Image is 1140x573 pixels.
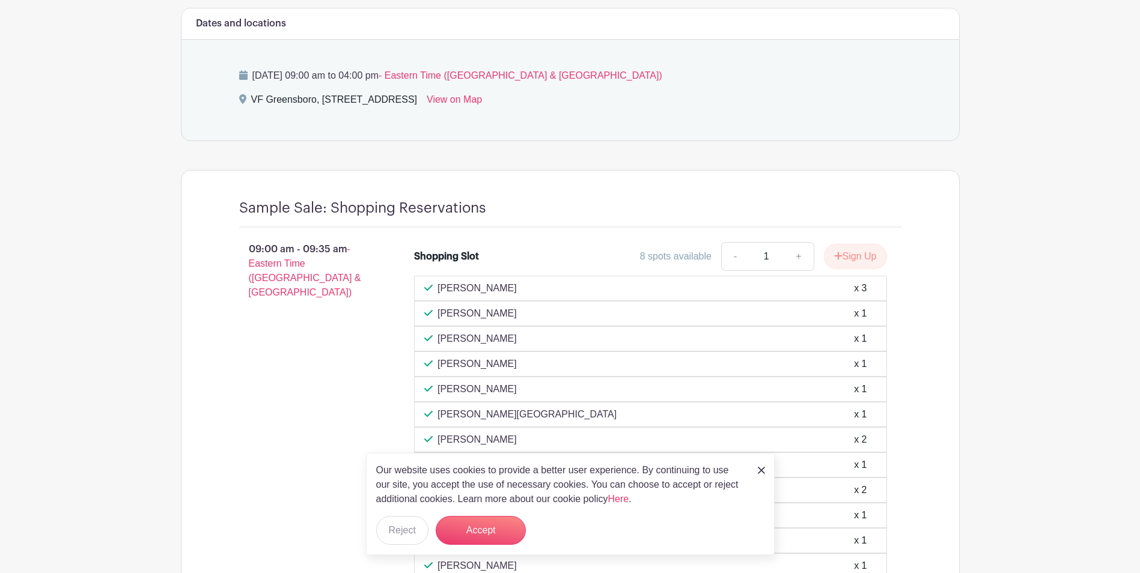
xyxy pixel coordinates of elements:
[608,494,629,504] a: Here
[376,516,428,545] button: Reject
[376,463,745,506] p: Our website uses cookies to provide a better user experience. By continuing to use our site, you ...
[758,467,765,474] img: close_button-5f87c8562297e5c2d7936805f587ecaba9071eb48480494691a3f1689db116b3.svg
[220,237,395,305] p: 09:00 am - 09:35 am
[854,332,867,346] div: x 1
[437,332,517,346] p: [PERSON_NAME]
[379,70,662,80] span: - Eastern Time ([GEOGRAPHIC_DATA] & [GEOGRAPHIC_DATA])
[437,306,517,321] p: [PERSON_NAME]
[854,533,867,548] div: x 1
[854,432,867,447] div: x 2
[414,249,479,264] div: Shopping Slot
[239,199,486,217] h4: Sample Sale: Shopping Reservations
[251,92,418,112] div: VF Greensboro, [STREET_ADDRESS]
[854,483,867,497] div: x 2
[249,244,361,297] span: - Eastern Time ([GEOGRAPHIC_DATA] & [GEOGRAPHIC_DATA])
[854,559,867,573] div: x 1
[239,68,901,83] p: [DATE] 09:00 am to 04:00 pm
[854,357,867,371] div: x 1
[854,508,867,523] div: x 1
[196,18,286,29] h6: Dates and locations
[437,357,517,371] p: [PERSON_NAME]
[437,407,617,422] p: [PERSON_NAME][GEOGRAPHIC_DATA]
[427,92,482,112] a: View on Map
[824,244,887,269] button: Sign Up
[437,432,517,447] p: [PERSON_NAME]
[854,382,867,396] div: x 1
[437,281,517,296] p: [PERSON_NAME]
[436,516,526,545] button: Accept
[437,382,517,396] p: [PERSON_NAME]
[437,559,517,573] p: [PERSON_NAME]
[854,306,867,321] div: x 1
[721,242,749,271] a: -
[854,281,867,296] div: x 3
[784,242,814,271] a: +
[640,249,712,264] div: 8 spots available
[854,407,867,422] div: x 1
[854,458,867,472] div: x 1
